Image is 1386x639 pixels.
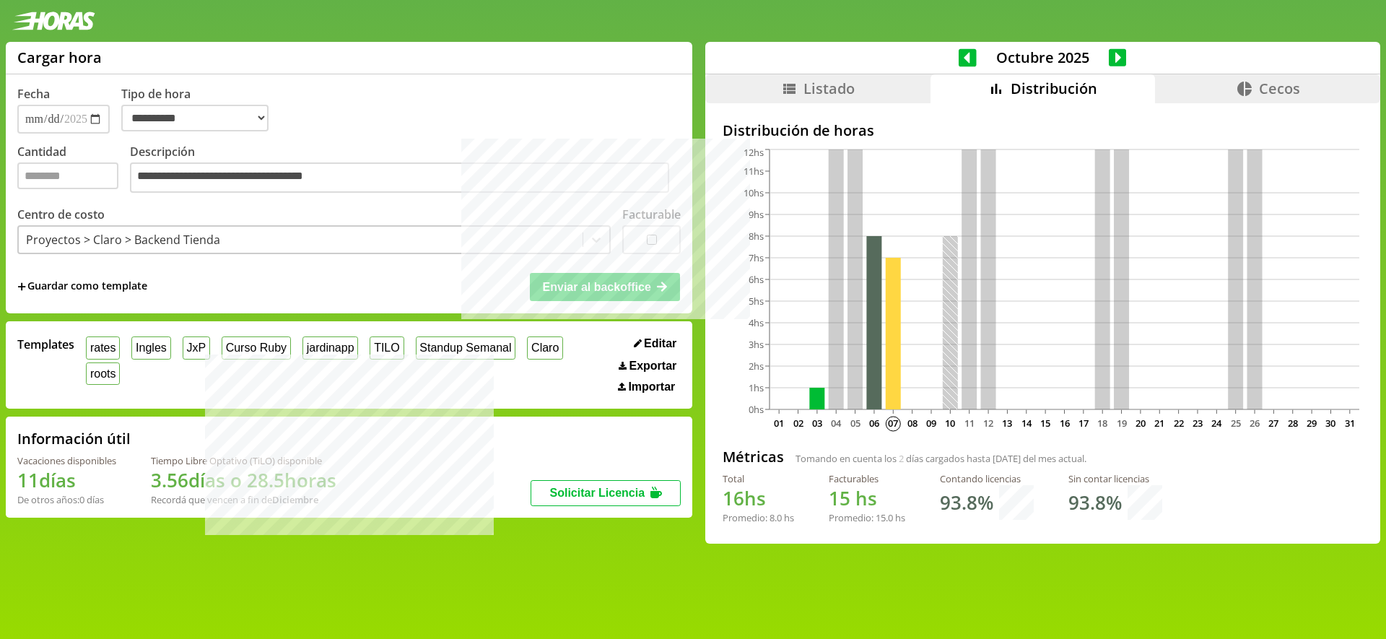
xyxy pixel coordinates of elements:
[17,467,116,493] h1: 11 días
[803,79,855,98] span: Listado
[530,273,680,300] button: Enviar al backoffice
[17,429,131,448] h2: Información útil
[876,511,893,524] span: 15.0
[1259,79,1300,98] span: Cecos
[1193,417,1203,430] text: 23
[926,417,936,430] text: 09
[749,208,764,221] tspan: 9hs
[829,472,905,485] div: Facturables
[1211,417,1222,430] text: 24
[17,454,116,467] div: Vacaciones disponibles
[17,279,147,295] span: +Guardar como template
[1059,417,1069,430] text: 16
[1250,417,1260,430] text: 26
[723,485,794,511] h1: hs
[1288,417,1298,430] text: 28
[940,472,1034,485] div: Contando licencias
[17,207,105,222] label: Centro de costo
[1116,417,1126,430] text: 19
[829,485,905,511] h1: hs
[964,417,975,430] text: 11
[1174,417,1184,430] text: 22
[1078,417,1089,430] text: 17
[1002,417,1012,430] text: 13
[1154,417,1164,430] text: 21
[749,360,764,373] tspan: 2hs
[749,251,764,264] tspan: 7hs
[1325,417,1335,430] text: 30
[831,417,842,430] text: 04
[744,186,764,199] tspan: 10hs
[723,472,794,485] div: Total
[121,105,269,131] select: Tipo de hora
[749,295,764,308] tspan: 5hs
[749,381,764,394] tspan: 1hs
[12,12,95,30] img: logotipo
[812,417,822,430] text: 03
[527,336,563,359] button: Claro
[644,337,676,350] span: Editar
[17,162,118,189] input: Cantidad
[1268,417,1278,430] text: 27
[416,336,516,359] button: Standup Semanal
[774,417,784,430] text: 01
[272,493,318,506] b: Diciembre
[1307,417,1317,430] text: 29
[1068,472,1162,485] div: Sin contar licencias
[17,279,26,295] span: +
[130,162,669,193] textarea: Descripción
[749,273,764,286] tspan: 6hs
[723,447,784,466] h2: Métricas
[26,232,220,248] div: Proyectos > Claro > Backend Tienda
[940,490,993,516] h1: 93.8 %
[907,417,918,430] text: 08
[151,467,336,493] h1: 3.56 días o 28.5 horas
[17,336,74,352] span: Templates
[723,121,1363,140] h2: Distribución de horas
[899,452,904,465] span: 2
[121,86,280,134] label: Tipo de hora
[1011,79,1097,98] span: Distribución
[1040,417,1050,430] text: 15
[629,336,681,351] button: Editar
[17,144,130,196] label: Cantidad
[1097,417,1107,430] text: 18
[829,485,850,511] span: 15
[543,281,651,293] span: Enviar al backoffice
[749,230,764,243] tspan: 8hs
[531,480,681,506] button: Solicitar Licencia
[614,359,681,373] button: Exportar
[1136,417,1146,430] text: 20
[183,336,210,359] button: JxP
[1068,490,1122,516] h1: 93.8 %
[1345,417,1355,430] text: 31
[723,511,794,524] div: Promedio: hs
[17,48,102,67] h1: Cargar hora
[744,165,764,178] tspan: 11hs
[17,86,50,102] label: Fecha
[629,360,677,373] span: Exportar
[888,417,898,430] text: 07
[829,511,905,524] div: Promedio: hs
[549,487,645,499] span: Solicitar Licencia
[749,338,764,351] tspan: 3hs
[302,336,358,359] button: jardinapp
[86,362,120,385] button: roots
[222,336,291,359] button: Curso Ruby
[151,454,336,467] div: Tiempo Libre Optativo (TiLO) disponible
[793,417,803,430] text: 02
[723,485,744,511] span: 16
[744,146,764,159] tspan: 12hs
[370,336,404,359] button: TILO
[749,403,764,416] tspan: 0hs
[622,207,681,222] label: Facturable
[1231,417,1241,430] text: 25
[628,381,675,394] span: Importar
[749,316,764,329] tspan: 4hs
[130,144,681,196] label: Descripción
[131,336,170,359] button: Ingles
[796,452,1086,465] span: Tomando en cuenta los días cargados hasta [DATE] del mes actual.
[850,417,860,430] text: 05
[151,493,336,506] div: Recordá que vencen a fin de
[945,417,955,430] text: 10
